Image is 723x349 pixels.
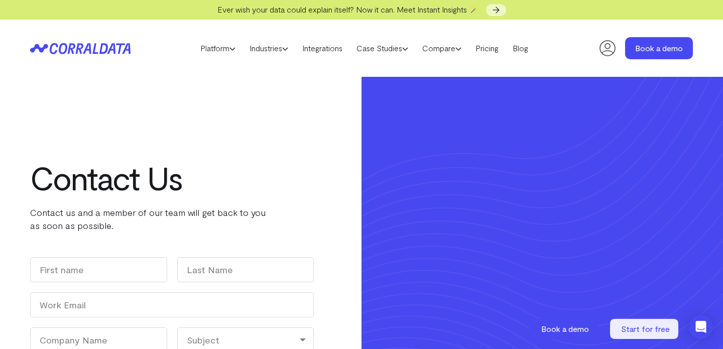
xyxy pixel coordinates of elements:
[506,41,535,56] a: Blog
[243,41,295,56] a: Industries
[295,41,349,56] a: Integrations
[349,41,415,56] a: Case Studies
[621,324,670,333] span: Start for free
[30,257,167,282] input: First name
[177,257,314,282] input: Last Name
[468,41,506,56] a: Pricing
[30,292,314,317] input: Work Email
[217,5,479,14] span: Ever wish your data could explain itself? Now it can. Meet Instant Insights 🪄
[193,41,243,56] a: Platform
[689,315,713,339] div: Open Intercom Messenger
[541,324,589,333] span: Book a demo
[625,37,693,59] a: Book a demo
[415,41,468,56] a: Compare
[30,160,291,196] h1: Contact Us
[530,319,600,339] a: Book a demo
[610,319,680,339] a: Start for free
[30,206,291,232] p: Contact us and a member of our team will get back to you as soon as possible.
